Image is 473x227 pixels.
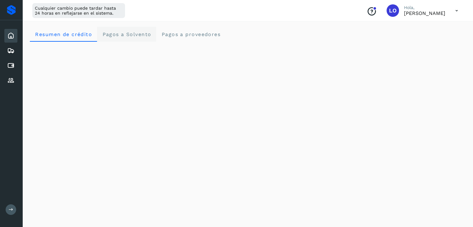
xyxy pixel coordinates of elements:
[161,31,220,37] span: Pagos a proveedores
[4,59,17,72] div: Cuentas por pagar
[4,44,17,58] div: Embarques
[4,29,17,43] div: Inicio
[35,31,92,37] span: Resumen de crédito
[4,74,17,87] div: Proveedores
[404,10,445,16] p: Luis Ocon
[404,5,445,10] p: Hola,
[32,3,125,18] div: Cualquier cambio puede tardar hasta 24 horas en reflejarse en el sistema.
[102,31,151,37] span: Pagos a Solvento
